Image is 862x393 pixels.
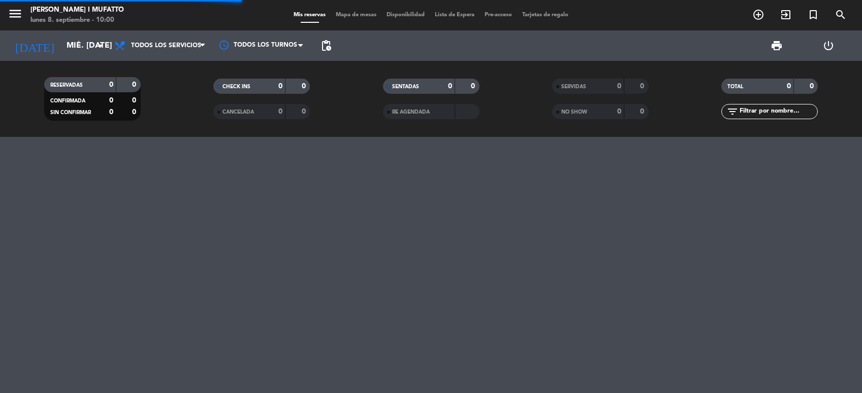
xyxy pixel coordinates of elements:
[109,97,113,104] strong: 0
[780,9,792,21] i: exit_to_app
[726,105,739,118] i: filter_list
[289,12,331,18] span: Mis reservas
[30,15,124,25] div: lunes 8. septiembre - 10:00
[8,6,23,21] i: menu
[132,109,138,116] strong: 0
[331,12,381,18] span: Mapa de mesas
[132,97,138,104] strong: 0
[822,40,835,52] i: power_settings_new
[392,84,419,89] span: SENTADAS
[640,83,646,90] strong: 0
[302,83,308,90] strong: 0
[109,109,113,116] strong: 0
[480,12,517,18] span: Pre-acceso
[109,81,113,88] strong: 0
[30,5,124,15] div: [PERSON_NAME] i Mufatto
[302,108,308,115] strong: 0
[131,42,201,49] span: Todos los servicios
[381,12,430,18] span: Disponibilidad
[617,108,621,115] strong: 0
[8,6,23,25] button: menu
[835,9,847,21] i: search
[561,110,587,115] span: NO SHOW
[278,83,282,90] strong: 0
[771,40,783,52] span: print
[471,83,477,90] strong: 0
[727,84,743,89] span: TOTAL
[94,40,107,52] i: arrow_drop_down
[517,12,573,18] span: Tarjetas de regalo
[807,9,819,21] i: turned_in_not
[222,84,250,89] span: CHECK INS
[392,110,430,115] span: RE AGENDADA
[561,84,586,89] span: SERVIDAS
[50,110,91,115] span: SIN CONFIRMAR
[278,108,282,115] strong: 0
[787,83,791,90] strong: 0
[132,81,138,88] strong: 0
[430,12,480,18] span: Lista de Espera
[617,83,621,90] strong: 0
[50,98,85,103] span: CONFIRMADA
[50,83,83,88] span: RESERVADAS
[739,106,817,117] input: Filtrar por nombre...
[320,40,332,52] span: pending_actions
[8,34,61,57] i: [DATE]
[810,83,816,90] strong: 0
[640,108,646,115] strong: 0
[752,9,764,21] i: add_circle_outline
[803,30,854,61] div: LOG OUT
[448,83,452,90] strong: 0
[222,110,254,115] span: CANCELADA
